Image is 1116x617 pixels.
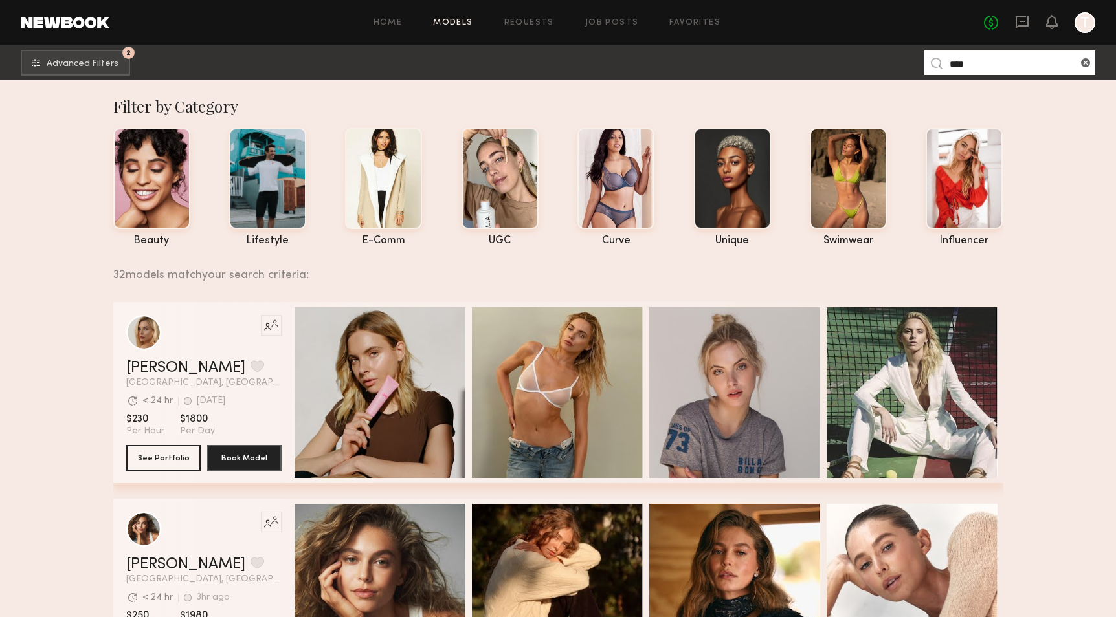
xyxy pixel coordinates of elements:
[585,19,639,27] a: Job Posts
[433,19,473,27] a: Models
[180,413,215,426] span: $1800
[47,60,118,69] span: Advanced Filters
[126,360,245,376] a: [PERSON_NAME]
[504,19,554,27] a: Requests
[577,235,654,246] div: curve
[126,445,201,471] button: See Portfolio
[142,396,173,406] div: < 24 hr
[207,445,282,471] button: Book Model
[126,413,164,426] span: $230
[180,426,215,437] span: Per Day
[21,50,130,76] button: 2Advanced Filters
[345,235,422,246] div: e-comm
[126,50,131,56] span: 2
[374,19,403,27] a: Home
[1075,12,1095,33] a: T
[694,235,771,246] div: unique
[197,593,230,602] div: 3hr ago
[669,19,720,27] a: Favorites
[142,593,173,602] div: < 24 hr
[126,378,282,387] span: [GEOGRAPHIC_DATA], [GEOGRAPHIC_DATA]
[113,96,1003,116] div: Filter by Category
[810,235,887,246] div: swimwear
[229,235,306,246] div: lifestyle
[462,235,539,246] div: UGC
[126,426,164,437] span: Per Hour
[126,557,245,572] a: [PERSON_NAME]
[113,254,993,281] div: 32 models match your search criteria:
[926,235,1003,246] div: influencer
[126,575,282,584] span: [GEOGRAPHIC_DATA], [GEOGRAPHIC_DATA]
[197,396,225,406] div: [DATE]
[113,235,190,246] div: beauty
